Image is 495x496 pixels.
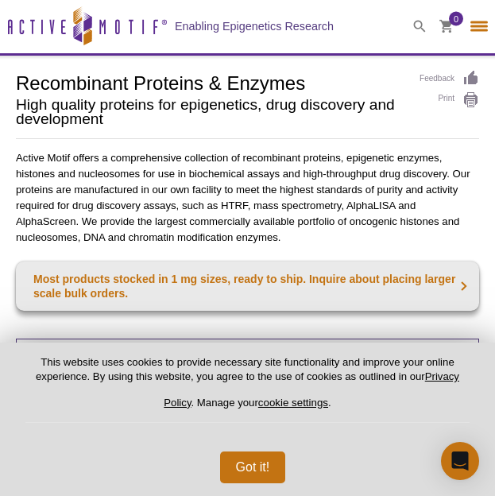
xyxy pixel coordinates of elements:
[175,19,334,33] h2: Enabling Epigenetics Research
[25,355,470,423] p: This website uses cookies to provide necessary site functionality and improve your online experie...
[16,70,404,94] h1: Recombinant Proteins & Enzymes
[439,20,454,37] a: 0
[454,12,458,26] span: 0
[441,442,479,480] div: Open Intercom Messenger
[258,397,328,409] button: cookie settings
[16,98,404,126] h2: High quality proteins for epigenetics, drug discovery and development
[16,150,479,246] p: Active Motif offers a comprehensive collection of recombinant proteins, epigenetic enzymes, histo...
[16,262,479,311] a: Most products stocked in 1 mg sizes, ready to ship. Inquire about placing larger scale bulk orders.
[220,451,286,483] button: Got it!
[420,91,479,109] a: Print
[164,370,459,408] a: Privacy Policy
[420,70,479,87] a: Feedback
